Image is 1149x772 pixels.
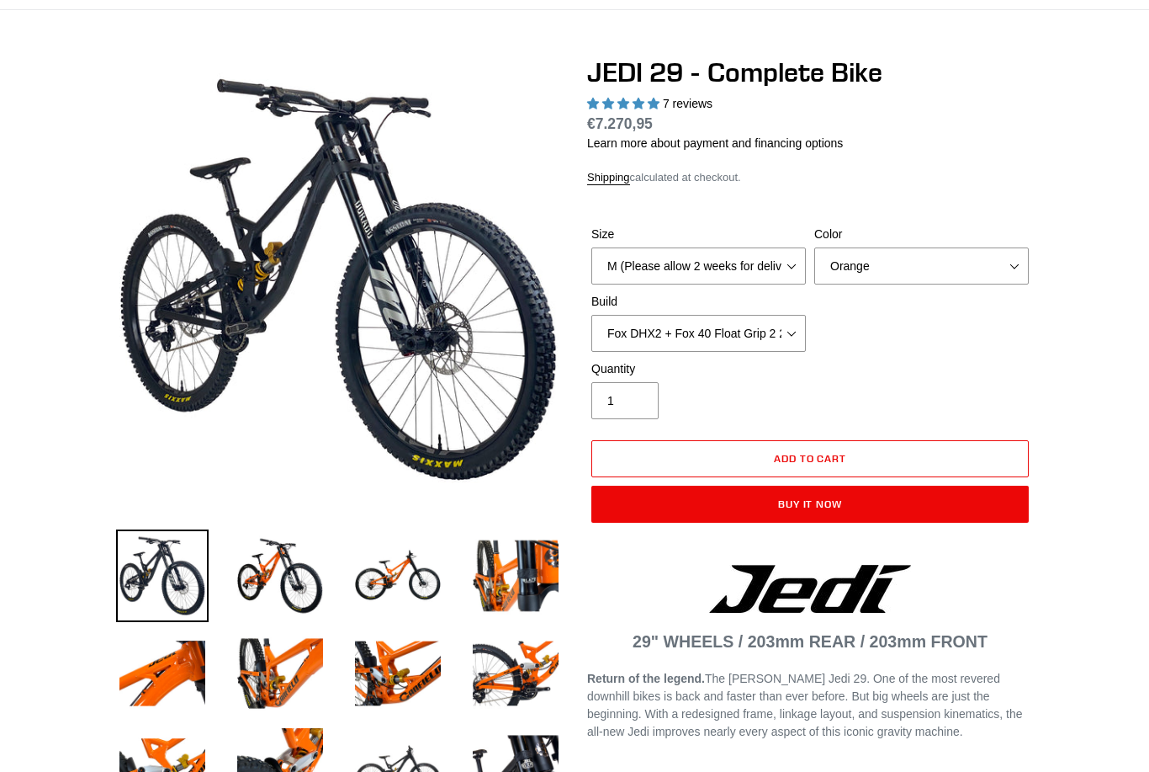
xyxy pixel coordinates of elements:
h1: JEDI 29 - Complete Bike [587,56,1033,88]
img: JEDI 29 - Complete Bike [119,60,559,499]
strong: 29" WHEELS / 203mm REAR / 203mm FRONT [633,632,988,651]
img: Load image into Gallery viewer, JEDI 29 - Complete Bike [469,627,562,720]
img: Load image into Gallery viewer, JEDI 29 - Complete Bike [116,627,209,720]
button: Add to cart [591,440,1029,477]
img: Load image into Gallery viewer, JEDI 29 - Complete Bike [352,627,444,720]
img: Load image into Gallery viewer, JEDI 29 - Complete Bike [116,530,209,622]
label: Size [591,226,806,243]
img: Load image into Gallery viewer, JEDI 29 - Complete Bike [352,530,444,622]
img: Load image into Gallery viewer, JEDI 29 - Complete Bike [234,627,326,720]
div: calculated at checkout. [587,169,1033,186]
span: Add to cart [774,452,847,465]
img: Load image into Gallery viewer, JEDI 29 - Complete Bike [469,530,562,622]
p: The [PERSON_NAME] Jedi 29. One of the most revered downhill bikes is back and faster than ever be... [587,670,1033,741]
a: Learn more about payment and financing options [587,136,843,150]
span: 7 reviews [663,97,712,110]
label: Build [591,293,806,311]
img: Jedi Logo [709,565,911,613]
label: Color [814,226,1029,243]
img: Load image into Gallery viewer, JEDI 29 - Complete Bike [234,530,326,622]
span: 5.00 stars [587,97,663,110]
label: Quantity [591,360,806,378]
a: Shipping [587,171,630,185]
span: €7.270,95 [587,115,653,132]
button: Buy it now [591,486,1029,523]
strong: Return of the legend. [587,672,705,685]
